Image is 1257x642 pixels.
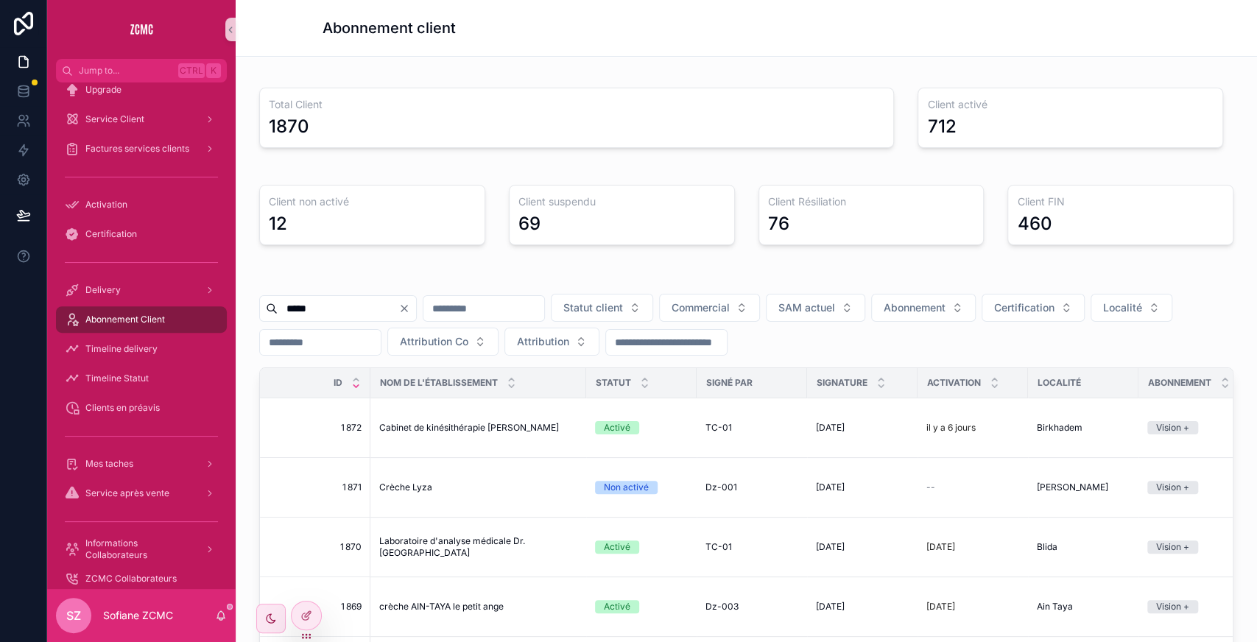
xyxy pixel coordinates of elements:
[1037,481,1108,493] span: [PERSON_NAME]
[927,97,1214,112] h3: Client activé
[816,541,845,553] span: [DATE]
[85,487,169,499] span: Service après vente
[604,540,630,554] div: Activé
[1156,540,1189,554] div: Vision +
[705,422,732,434] span: TC-01
[85,199,127,211] span: Activation
[1037,541,1057,553] span: Blida
[379,535,577,559] a: Laboratoire d'analyse médicale Dr. [GEOGRAPHIC_DATA]
[56,480,227,507] a: Service après vente
[85,84,122,96] span: Upgrade
[85,458,133,470] span: Mes taches
[1037,601,1073,613] span: Ain Taya
[1091,294,1172,322] button: Select Button
[1037,422,1082,434] span: Birkhadem
[56,135,227,162] a: Factures services clients
[269,97,884,112] h3: Total Client
[604,421,630,434] div: Activé
[595,421,688,434] a: Activé
[816,541,909,553] a: [DATE]
[1017,194,1224,209] h3: Client FIN
[926,422,1019,434] a: il y a 6 jours
[85,228,137,240] span: Certification
[816,481,909,493] a: [DATE]
[1037,601,1130,613] a: Ain Taya
[768,212,789,236] div: 76
[1038,377,1081,389] span: Localité
[400,334,468,349] span: Attribution Co
[379,481,432,493] span: Crèche Lyza
[56,306,227,333] a: Abonnement Client
[927,115,956,138] div: 712
[705,541,798,553] a: TC-01
[1017,212,1052,236] div: 460
[705,422,798,434] a: TC-01
[595,481,688,494] a: Non activé
[518,194,725,209] h3: Client suspendu
[85,537,193,561] span: Informations Collaborateurs
[926,601,955,613] p: [DATE]
[517,334,569,349] span: Attribution
[56,536,227,562] a: Informations Collaborateurs
[778,300,835,315] span: SAM actuel
[387,328,499,356] button: Select Button
[208,65,219,77] span: K
[269,115,309,138] div: 1870
[1037,422,1130,434] a: Birkhadem
[766,294,865,322] button: Select Button
[85,284,121,296] span: Delivery
[56,106,227,133] a: Service Client
[1147,481,1240,494] a: Vision +
[994,300,1054,315] span: Certification
[982,294,1085,322] button: Select Button
[379,601,577,613] a: crèche AIN-TAYA le petit ange
[85,573,177,585] span: ZCMC Collaborateurs
[1148,377,1211,389] span: Abonnement
[380,377,498,389] span: NOM de l'établissement
[1103,300,1142,315] span: Localité
[595,600,688,613] a: Activé
[871,294,976,322] button: Select Button
[56,565,227,592] a: ZCMC Collaborateurs
[56,221,227,247] a: Certification
[1037,481,1130,493] a: [PERSON_NAME]
[504,328,599,356] button: Select Button
[1037,541,1130,553] a: Blida
[926,541,955,553] p: [DATE]
[926,541,1019,553] a: [DATE]
[1156,421,1189,434] div: Vision +
[705,481,798,493] a: Dz-001
[604,600,630,613] div: Activé
[103,608,173,623] p: Sofiane ZCMC
[85,343,158,355] span: Timeline delivery
[66,607,81,624] span: SZ
[659,294,760,322] button: Select Button
[551,294,653,322] button: Select Button
[334,377,342,389] span: ID
[518,212,541,236] div: 69
[705,601,739,613] span: Dz-003
[269,212,287,236] div: 12
[85,314,165,325] span: Abonnement Client
[1147,540,1240,554] a: Vision +
[596,377,631,389] span: Statut
[56,59,227,82] button: Jump to...CtrlK
[816,601,845,613] span: [DATE]
[278,541,362,553] a: 1 870
[816,422,845,434] span: [DATE]
[278,481,362,493] a: 1 871
[278,601,362,613] a: 1 869
[705,541,732,553] span: TC-01
[563,300,623,315] span: Statut client
[595,540,688,554] a: Activé
[398,303,416,314] button: Clear
[79,65,172,77] span: Jump to...
[816,422,909,434] a: [DATE]
[1156,600,1189,613] div: Vision +
[768,194,975,209] h3: Client Résiliation
[926,422,976,434] p: il y a 6 jours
